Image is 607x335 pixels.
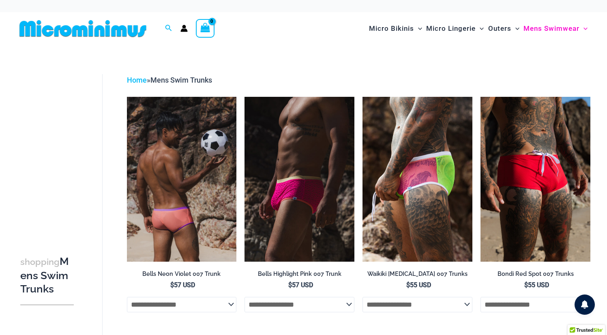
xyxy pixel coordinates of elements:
[476,18,484,39] span: Menu Toggle
[488,18,511,39] span: Outers
[414,18,422,39] span: Menu Toggle
[16,19,150,38] img: MM SHOP LOGO FLAT
[170,281,174,289] span: $
[245,97,354,261] img: Bells Highlight Pink 007 Trunk 04
[20,255,74,296] h3: Mens Swim Trunks
[150,76,212,84] span: Mens Swim Trunks
[579,18,588,39] span: Menu Toggle
[406,281,410,289] span: $
[524,281,549,289] bdi: 55 USD
[480,97,590,261] a: Bondi Red Spot 007 Trunks 03Bondi Red Spot 007 Trunks 05Bondi Red Spot 007 Trunks 05
[20,68,93,230] iframe: TrustedSite Certified
[480,270,590,278] h2: Bondi Red Spot 007 Trunks
[127,270,237,281] a: Bells Neon Violet 007 Trunk
[362,270,472,278] h2: Waikiki [MEDICAL_DATA] 007 Trunks
[523,18,579,39] span: Mens Swimwear
[127,97,237,261] a: Bells Neon Violet 007 Trunk 01Bells Neon Violet 007 Trunk 04Bells Neon Violet 007 Trunk 04
[288,281,313,289] bdi: 57 USD
[486,16,521,41] a: OutersMenu ToggleMenu Toggle
[245,97,354,261] a: Bells Highlight Pink 007 Trunk 04Bells Highlight Pink 007 Trunk 05Bells Highlight Pink 007 Trunk 05
[165,23,172,34] a: Search icon link
[362,270,472,281] a: Waikiki [MEDICAL_DATA] 007 Trunks
[424,16,486,41] a: Micro LingerieMenu ToggleMenu Toggle
[170,281,195,289] bdi: 57 USD
[369,18,414,39] span: Micro Bikinis
[521,16,590,41] a: Mens SwimwearMenu ToggleMenu Toggle
[362,97,472,261] img: Waikiki High Voltage 007 Trunks 10
[480,97,590,261] img: Bondi Red Spot 007 Trunks 03
[127,76,212,84] span: »
[426,18,476,39] span: Micro Lingerie
[362,97,472,261] a: Waikiki High Voltage 007 Trunks 10Waikiki High Voltage 007 Trunks 11Waikiki High Voltage 007 Trun...
[127,76,147,84] a: Home
[245,270,354,281] a: Bells Highlight Pink 007 Trunk
[288,281,292,289] span: $
[511,18,519,39] span: Menu Toggle
[524,281,528,289] span: $
[480,270,590,281] a: Bondi Red Spot 007 Trunks
[127,270,237,278] h2: Bells Neon Violet 007 Trunk
[245,270,354,278] h2: Bells Highlight Pink 007 Trunk
[367,16,424,41] a: Micro BikinisMenu ToggleMenu Toggle
[20,257,60,267] span: shopping
[366,15,591,42] nav: Site Navigation
[196,19,214,38] a: View Shopping Cart, empty
[127,97,237,261] img: Bells Neon Violet 007 Trunk 04
[180,25,188,32] a: Account icon link
[406,281,431,289] bdi: 55 USD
